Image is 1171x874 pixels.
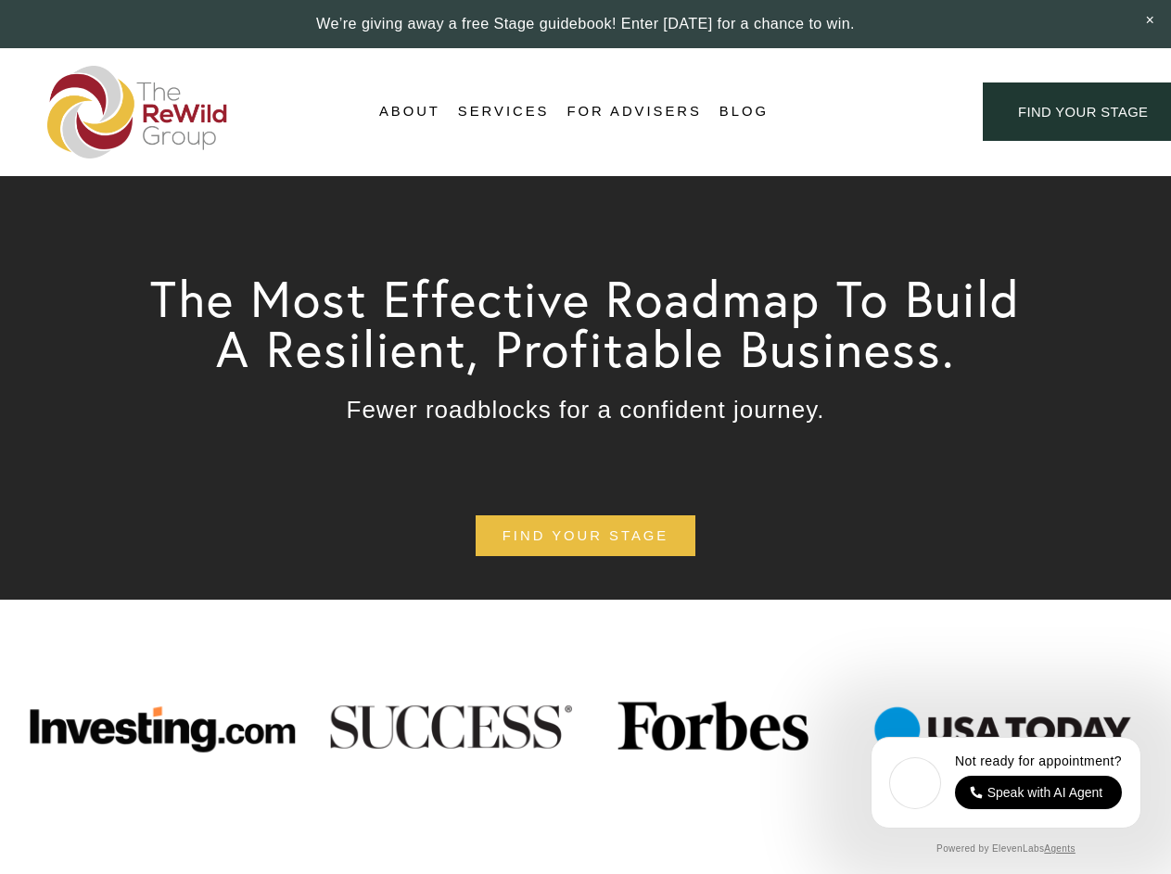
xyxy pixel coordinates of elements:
img: The ReWild Group [47,66,229,158]
a: For Advisers [566,98,701,126]
a: Blog [719,98,769,126]
a: folder dropdown [379,98,440,126]
span: Services [458,99,550,124]
span: Fewer roadblocks for a confident journey. [347,396,825,424]
span: The Most Effective Roadmap To Build A Resilient, Profitable Business. [150,267,1037,380]
a: folder dropdown [458,98,550,126]
span: About [379,99,440,124]
a: find your stage [476,515,695,557]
